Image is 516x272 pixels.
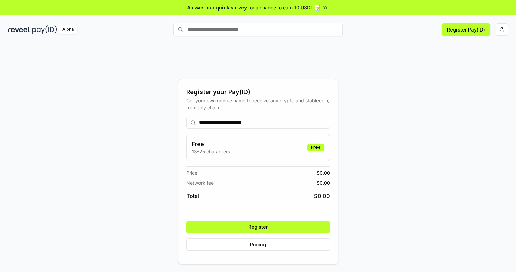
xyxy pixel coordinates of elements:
[186,192,199,200] span: Total
[187,4,247,11] span: Answer our quick survey
[192,140,230,148] h3: Free
[186,169,197,176] span: Price
[58,25,77,34] div: Alpha
[186,179,214,186] span: Network fee
[186,97,330,111] div: Get your own unique name to receive any crypto and stablecoin, from any chain
[316,169,330,176] span: $ 0.00
[186,238,330,251] button: Pricing
[314,192,330,200] span: $ 0.00
[316,179,330,186] span: $ 0.00
[186,87,330,97] div: Register your Pay(ID)
[32,25,57,34] img: pay_id
[442,23,490,36] button: Register Pay(ID)
[248,4,321,11] span: for a chance to earn 10 USDT 📝
[192,148,230,155] p: 13-25 characters
[186,221,330,233] button: Register
[307,144,324,151] div: Free
[8,25,31,34] img: reveel_dark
